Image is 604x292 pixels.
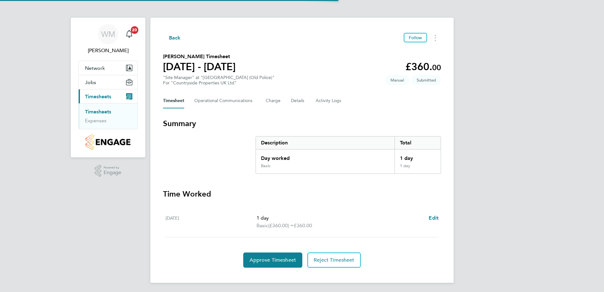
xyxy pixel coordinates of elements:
button: Details [291,93,305,108]
span: Jobs [85,79,96,85]
img: countryside-properties-logo-retina.png [86,134,130,150]
a: 20 [123,24,136,44]
nav: Main navigation [71,18,145,157]
button: Timesheet [163,93,184,108]
app-decimal: £360. [405,61,441,73]
div: Basic [261,163,270,168]
span: Timesheets [85,94,111,100]
span: 20 [131,26,138,34]
span: 00 [432,63,441,72]
a: Go to home page [78,134,138,150]
span: Reject Timesheet [314,257,354,263]
span: WM [101,30,115,38]
button: Reject Timesheet [307,252,361,268]
p: 1 day [257,214,424,222]
a: WM[PERSON_NAME] [78,24,138,54]
button: Operational Communications [194,93,256,108]
a: Edit [429,214,438,222]
a: Expenses [85,118,106,124]
button: Activity Logs [316,93,342,108]
h3: Summary [163,119,441,129]
section: Timesheet [163,119,441,268]
span: Approve Timesheet [250,257,296,263]
span: Powered by [104,165,121,170]
div: Day worked [256,149,395,163]
span: This timesheet was manually created. [385,75,409,85]
a: Timesheets [85,109,111,115]
span: (£360.00) = [268,222,294,228]
span: £360.00 [294,222,312,228]
button: Network [79,61,137,75]
button: Timesheets Menu [430,33,441,43]
h3: Time Worked [163,189,441,199]
button: Charge [266,93,281,108]
span: Follow [409,35,422,40]
button: Back [163,34,181,42]
h1: [DATE] - [DATE] [163,60,236,73]
div: For "Countryside Properties UK Ltd" [163,80,275,86]
div: Summary [256,136,441,174]
div: Timesheets [79,103,137,129]
span: Basic [257,222,268,229]
div: Total [395,137,441,149]
h2: [PERSON_NAME] Timesheet [163,53,236,60]
div: [DATE] [166,214,257,229]
span: This timesheet is Submitted. [412,75,441,85]
div: 1 day [395,149,441,163]
span: Edit [429,215,438,221]
div: Description [256,137,395,149]
span: Back [169,34,181,42]
span: Engage [104,170,121,175]
button: Approve Timesheet [243,252,302,268]
a: Powered byEngage [95,165,122,177]
button: Follow [404,33,427,42]
div: 1 day [395,163,441,173]
div: "Site Manager" at "[GEOGRAPHIC_DATA] (Old Police)" [163,75,275,86]
button: Timesheets [79,89,137,103]
button: Jobs [79,75,137,89]
span: Will Mills [78,47,138,54]
span: Network [85,65,105,71]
